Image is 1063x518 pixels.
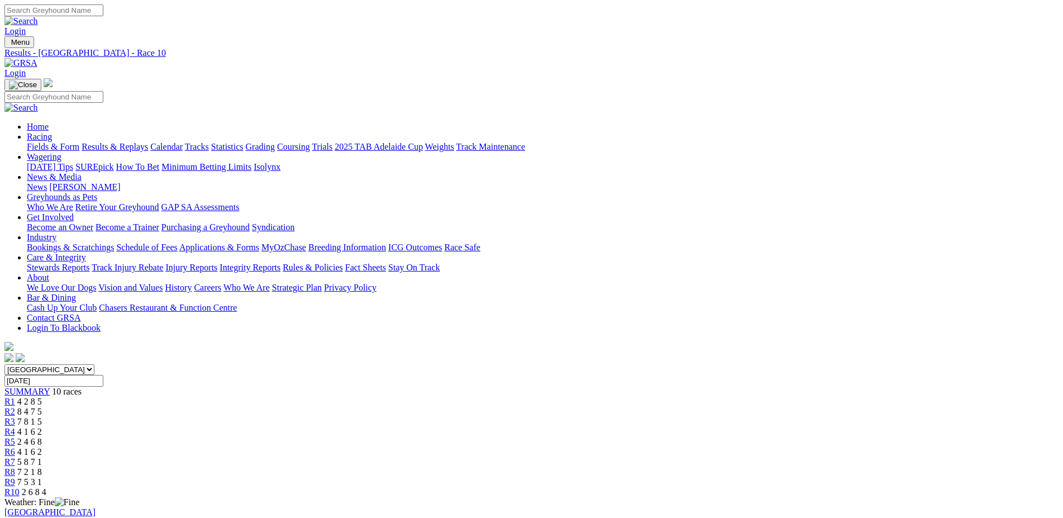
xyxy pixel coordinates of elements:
span: 4 2 8 5 [17,397,42,406]
div: Get Involved [27,222,1059,232]
a: Tracks [185,142,209,151]
a: Applications & Forms [179,243,259,252]
div: Care & Integrity [27,263,1059,273]
a: ICG Outcomes [388,243,442,252]
a: Login [4,26,26,36]
a: Grading [246,142,275,151]
a: Chasers Restaurant & Function Centre [99,303,237,312]
a: Calendar [150,142,183,151]
button: Toggle navigation [4,79,41,91]
a: Become an Owner [27,222,93,232]
img: logo-grsa-white.png [44,78,53,87]
a: Rules & Policies [283,263,343,272]
span: 5 8 7 1 [17,457,42,467]
a: Strategic Plan [272,283,322,292]
a: Retire Your Greyhound [75,202,159,212]
a: Stay On Track [388,263,440,272]
a: R4 [4,427,15,436]
img: Search [4,16,38,26]
span: 4 1 6 2 [17,427,42,436]
img: Fine [55,497,79,507]
a: R1 [4,397,15,406]
div: Wagering [27,162,1059,172]
a: Isolynx [254,162,280,172]
a: R7 [4,457,15,467]
a: Who We Are [223,283,270,292]
a: Greyhounds as Pets [27,192,97,202]
a: About [27,273,49,282]
input: Search [4,4,103,16]
input: Select date [4,375,103,387]
div: Bar & Dining [27,303,1059,313]
a: Become a Trainer [96,222,159,232]
span: 2 4 6 8 [17,437,42,446]
a: Syndication [252,222,294,232]
span: 2 6 8 4 [22,487,46,497]
a: Privacy Policy [324,283,376,292]
span: R6 [4,447,15,457]
a: Purchasing a Greyhound [161,222,250,232]
a: Contact GRSA [27,313,80,322]
span: 8 4 7 5 [17,407,42,416]
a: Cash Up Your Club [27,303,97,312]
span: Menu [11,38,30,46]
span: Weather: Fine [4,497,79,507]
a: [PERSON_NAME] [49,182,120,192]
a: Bookings & Scratchings [27,243,114,252]
a: Fields & Form [27,142,79,151]
button: Toggle navigation [4,36,34,48]
a: Care & Integrity [27,253,86,262]
a: MyOzChase [261,243,306,252]
span: 7 2 1 8 [17,467,42,477]
div: Industry [27,243,1059,253]
img: Search [4,103,38,113]
a: Wagering [27,152,61,161]
a: SUMMARY [4,387,50,396]
a: Who We Are [27,202,73,212]
a: Racing [27,132,52,141]
a: Breeding Information [308,243,386,252]
a: Trials [312,142,332,151]
a: Industry [27,232,56,242]
a: Track Injury Rebate [92,263,163,272]
a: History [165,283,192,292]
a: R9 [4,477,15,487]
div: Greyhounds as Pets [27,202,1059,212]
a: [DATE] Tips [27,162,73,172]
img: logo-grsa-white.png [4,342,13,351]
a: Track Maintenance [456,142,525,151]
a: Weights [425,142,454,151]
a: We Love Our Dogs [27,283,96,292]
a: Statistics [211,142,244,151]
a: R3 [4,417,15,426]
a: R8 [4,467,15,477]
img: GRSA [4,58,37,68]
span: 10 races [52,387,82,396]
span: 4 1 6 2 [17,447,42,457]
a: Home [27,122,49,131]
a: R2 [4,407,15,416]
a: Minimum Betting Limits [161,162,251,172]
a: Race Safe [444,243,480,252]
a: Stewards Reports [27,263,89,272]
a: Vision and Values [98,283,163,292]
a: Injury Reports [165,263,217,272]
img: Close [9,80,37,89]
a: Results - [GEOGRAPHIC_DATA] - Race 10 [4,48,1059,58]
a: Schedule of Fees [116,243,177,252]
a: Careers [194,283,221,292]
img: twitter.svg [16,353,25,362]
a: Fact Sheets [345,263,386,272]
a: R10 [4,487,20,497]
a: GAP SA Assessments [161,202,240,212]
a: R5 [4,437,15,446]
